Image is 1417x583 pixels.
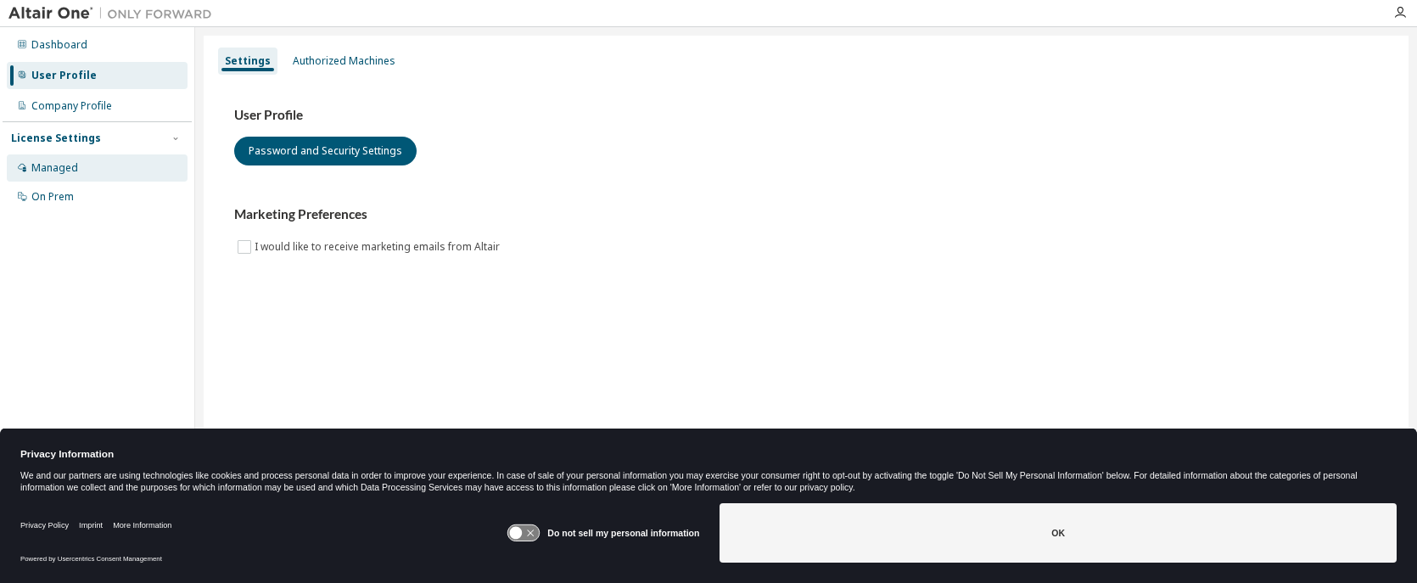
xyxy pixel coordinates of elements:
[293,54,395,68] div: Authorized Machines
[234,206,1378,223] h3: Marketing Preferences
[234,137,417,165] button: Password and Security Settings
[234,107,1378,124] h3: User Profile
[31,69,97,82] div: User Profile
[8,5,221,22] img: Altair One
[225,54,271,68] div: Settings
[31,38,87,52] div: Dashboard
[31,99,112,113] div: Company Profile
[31,161,78,175] div: Managed
[255,237,503,257] label: I would like to receive marketing emails from Altair
[11,132,101,145] div: License Settings
[31,190,74,204] div: On Prem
